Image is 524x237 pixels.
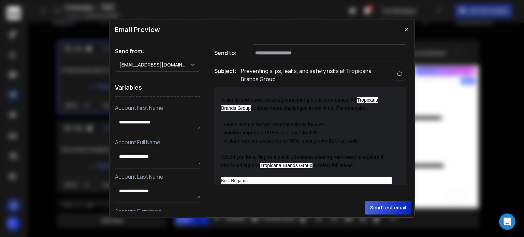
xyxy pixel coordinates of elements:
[499,213,515,230] div: Open Intercom Messenger
[221,184,392,190] div: [PERSON_NAME]
[221,130,318,135] span: - Another improved PPE compliance to 92%
[365,201,411,214] button: Send test email
[221,138,359,144] span: - A plant reduced accidents by 76%, saving over $1M annually
[221,122,325,127] span: - One client cut hazard response times by 65%
[221,97,378,111] span: Visionify’s AI-powered safety monitoring helps companies like address these challenges in real ti...
[115,173,200,181] p: Account Last Name
[119,61,190,68] p: [EMAIL_ADDRESS][DOMAIN_NAME]
[115,47,200,55] h1: Send from:
[221,154,385,168] span: Would you be willing to a quick 15-minute meeting next week to explore if this could support ’s s...
[221,177,392,184] div: Best Regards,
[115,207,200,215] p: Account Signature
[260,163,312,168] span: Tropicana Brands Group
[214,49,242,57] h1: Send to:
[115,104,200,112] p: Account First Name
[241,67,377,83] p: Preventing slips, leaks, and safety risks at Tropicana Brands Group
[115,138,200,146] p: Account Full Name
[115,25,160,34] h1: Email Preview
[214,67,237,83] h1: Subject:
[115,78,200,97] h1: Variables
[221,97,378,111] span: Tropicana Brands Group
